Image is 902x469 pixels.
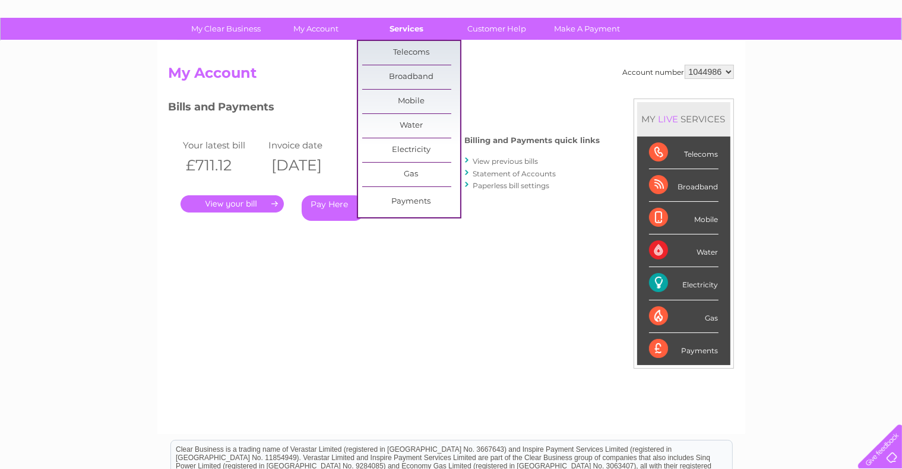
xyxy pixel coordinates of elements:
[649,169,719,202] div: Broadband
[362,138,460,162] a: Electricity
[693,50,716,59] a: Water
[649,267,719,300] div: Electricity
[473,169,556,178] a: Statement of Accounts
[357,18,455,40] a: Services
[799,50,816,59] a: Blog
[31,31,92,67] img: logo.png
[473,181,550,190] a: Paperless bill settings
[649,235,719,267] div: Water
[465,136,600,145] h4: Billing and Payments quick links
[362,190,460,214] a: Payments
[823,50,852,59] a: Contact
[623,65,734,79] div: Account number
[649,202,719,235] div: Mobile
[169,65,734,87] h2: My Account
[362,41,460,65] a: Telecoms
[362,163,460,186] a: Gas
[649,300,719,333] div: Gas
[637,102,730,136] div: MY SERVICES
[265,137,351,153] td: Invoice date
[538,18,636,40] a: Make A Payment
[171,7,732,58] div: Clear Business is a trading name of Verastar Limited (registered in [GEOGRAPHIC_DATA] No. 3667643...
[656,113,681,125] div: LIVE
[473,157,539,166] a: View previous bills
[302,195,364,221] a: Pay Here
[181,195,284,213] a: .
[863,50,891,59] a: Log out
[181,137,266,153] td: Your latest bill
[177,18,275,40] a: My Clear Business
[448,18,546,40] a: Customer Help
[362,65,460,89] a: Broadband
[756,50,792,59] a: Telecoms
[649,137,719,169] div: Telecoms
[678,6,760,21] a: 0333 014 3131
[723,50,749,59] a: Energy
[265,153,351,178] th: [DATE]
[169,99,600,119] h3: Bills and Payments
[362,114,460,138] a: Water
[649,333,719,365] div: Payments
[362,90,460,113] a: Mobile
[181,153,266,178] th: £711.12
[267,18,365,40] a: My Account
